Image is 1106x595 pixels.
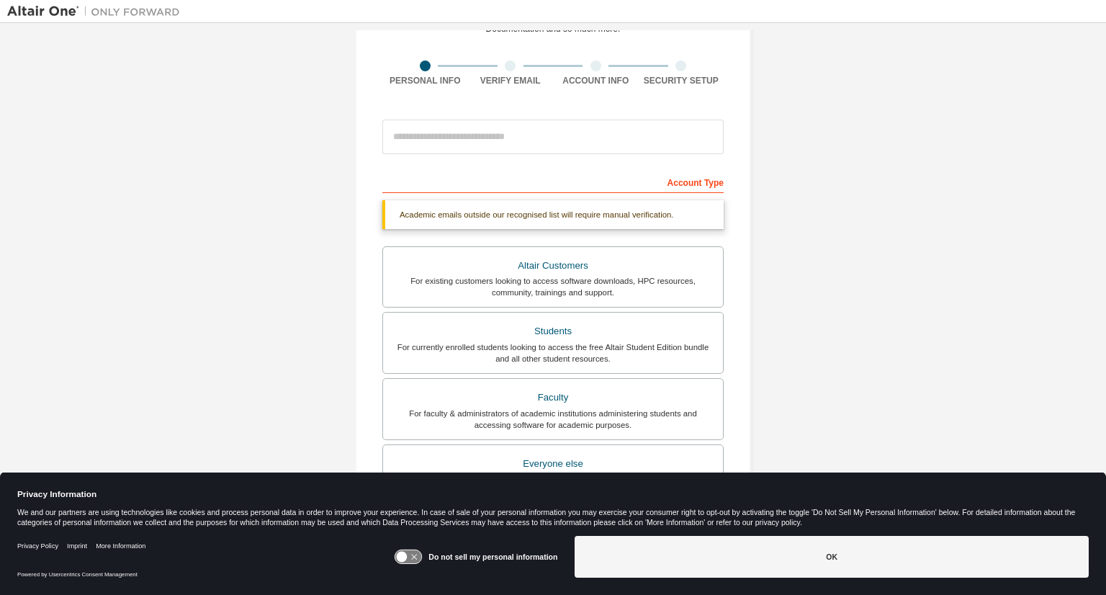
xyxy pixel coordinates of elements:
div: For existing customers looking to access software downloads, HPC resources, community, trainings ... [392,275,714,298]
img: Altair One [7,4,187,19]
div: For currently enrolled students looking to access the free Altair Student Edition bundle and all ... [392,341,714,364]
div: Students [392,321,714,341]
div: Security Setup [639,75,724,86]
div: Altair Customers [392,256,714,276]
div: For faculty & administrators of academic institutions administering students and accessing softwa... [392,408,714,431]
div: Verify Email [468,75,554,86]
div: Everyone else [392,454,714,474]
div: Personal Info [382,75,468,86]
div: Account Info [553,75,639,86]
div: Academic emails outside our recognised list will require manual verification. [382,200,724,229]
div: Account Type [382,170,724,193]
div: Faculty [392,388,714,408]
